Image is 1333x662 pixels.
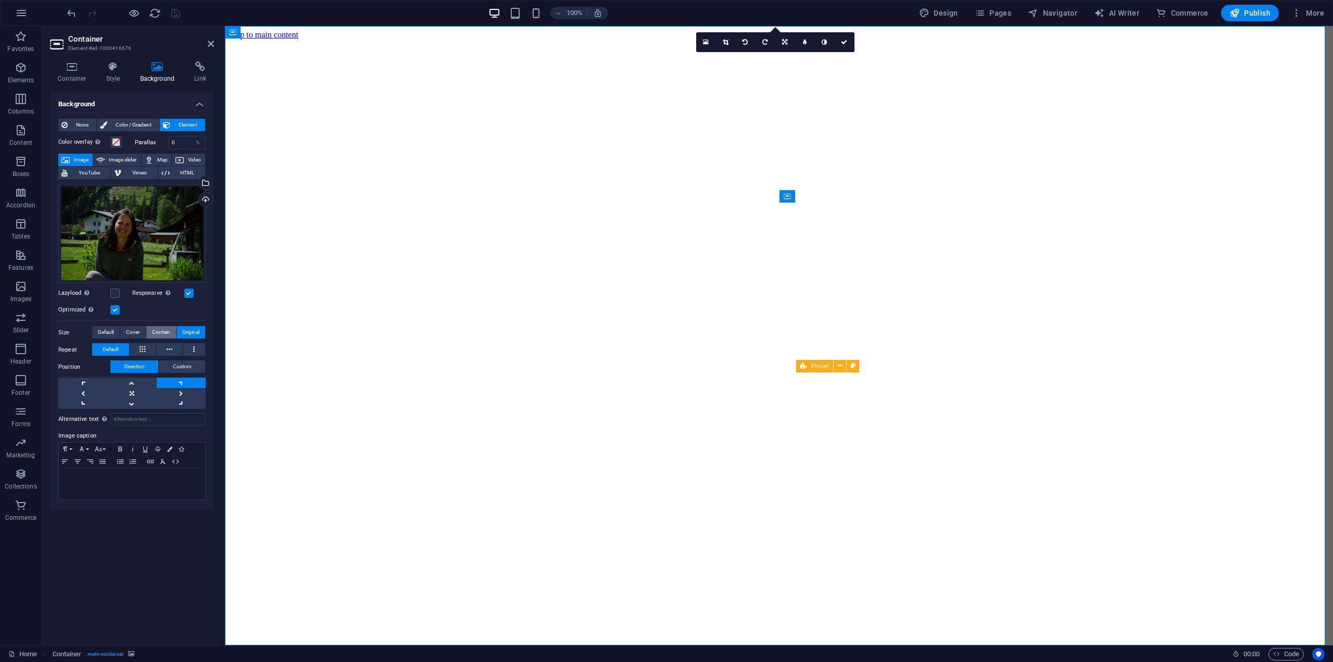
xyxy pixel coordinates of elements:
[68,34,214,44] h2: Container
[1229,8,1271,18] span: Publish
[58,167,110,179] button: YouTube
[132,287,184,299] label: Responsive
[1233,648,1260,660] h6: Session time
[4,4,73,13] a: Skip to main content
[187,154,202,166] span: Video
[139,443,152,455] button: Underline (Ctrl+U)
[975,8,1011,18] span: Pages
[58,430,206,442] label: Image caption
[152,326,170,339] span: Contain
[173,119,202,131] span: Element
[159,360,205,373] button: Custom
[152,443,164,455] button: Strikethrough
[126,326,140,339] span: Cover
[1243,648,1260,660] span: 00 00
[142,154,172,166] button: Map
[58,184,206,283] div: DSC_2054-W1efDRQ-MttGytVieaktwQ.jpg
[120,326,145,339] button: Cover
[5,514,36,522] p: Commerce
[65,7,78,19] button: undo
[71,455,84,468] button: Align Center
[919,8,958,18] span: Design
[92,443,109,455] button: Font Size
[111,167,157,179] button: Vimeo
[13,326,29,334] p: Slider
[58,287,110,299] label: Lazyload
[132,61,187,83] h4: Background
[736,32,756,52] a: Rotate left 90°
[177,326,205,339] button: Original
[96,455,109,468] button: Align Justify
[128,651,134,657] i: This element contains a background
[1221,5,1279,21] button: Publish
[127,455,139,468] button: Ordered List
[566,7,583,19] h6: 100%
[59,455,71,468] button: Align Left
[110,413,206,426] input: Alternative text...
[186,61,214,83] h4: Link
[156,154,169,166] span: Map
[12,170,30,178] p: Boxes
[76,443,92,455] button: Font Family
[148,7,161,19] button: reload
[59,443,76,455] button: Paragraph Format
[971,5,1015,21] button: Pages
[71,167,107,179] span: YouTube
[103,343,119,356] span: Default
[71,119,93,131] span: None
[811,363,829,369] span: Preset
[68,44,193,53] h3: Element #ed-1000416676
[1152,5,1213,21] button: Commerce
[149,7,161,19] i: Reload page
[10,357,31,366] p: Header
[5,482,36,491] p: Collections
[50,92,214,110] h4: Background
[50,61,98,83] h4: Container
[135,140,169,145] label: Parallax
[172,154,205,166] button: Video
[835,32,854,52] a: Confirm ( Ctrl ⏎ )
[124,360,145,373] span: Direction
[114,455,127,468] button: Unordered List
[1268,648,1304,660] button: Code
[8,107,34,116] p: Columns
[169,455,182,468] button: HTML
[160,119,205,131] button: Element
[815,32,835,52] a: Greyscale
[1094,8,1139,18] span: AI Writer
[915,5,962,21] div: Design (Ctrl+Alt+Y)
[11,389,30,397] p: Footer
[114,443,127,455] button: Bold (Ctrl+B)
[58,361,110,373] label: Position
[775,32,795,52] a: Change orientation
[182,326,199,339] span: Original
[1312,648,1325,660] button: Usercentrics
[175,443,187,455] button: Icons
[173,360,192,373] span: Custom
[110,360,158,373] button: Direction
[9,139,32,147] p: Content
[85,648,123,660] span: . main-container
[157,455,169,468] button: Clear Formatting
[98,61,132,83] h4: Style
[8,264,33,272] p: Features
[58,413,110,426] label: Alternative text
[73,154,90,166] span: Image
[144,455,157,468] button: Insert Link
[8,648,37,660] a: Click to cancel selection. Double-click to open Pages
[98,326,114,339] span: Default
[58,119,96,131] button: None
[58,154,93,166] button: Image
[10,295,32,303] p: Images
[1287,5,1328,21] button: More
[11,420,30,428] p: Forms
[173,167,202,179] span: HTML
[124,167,154,179] span: Vimeo
[58,304,110,316] label: Optimized
[58,344,92,356] label: Repeat
[127,443,139,455] button: Italic (Ctrl+I)
[66,7,78,19] i: Undo: change_position (Ctrl+Z)
[146,326,176,339] button: Contain
[191,136,205,149] div: %
[1090,5,1143,21] button: AI Writer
